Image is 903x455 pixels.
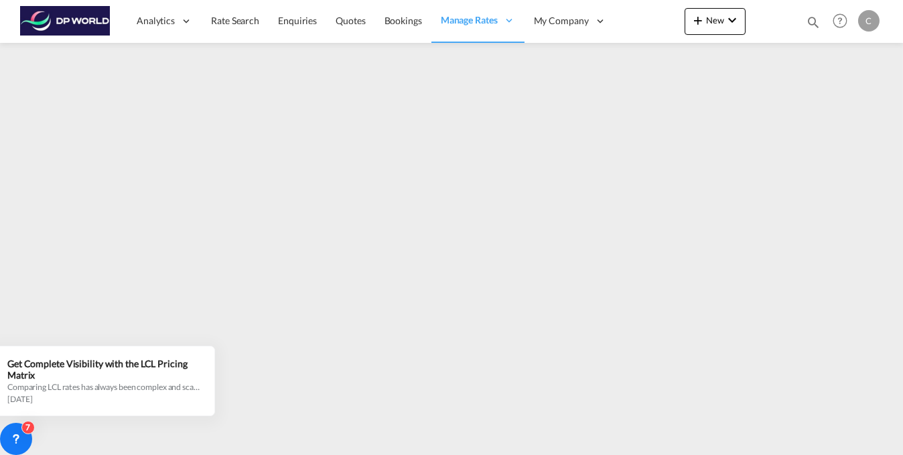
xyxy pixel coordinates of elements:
[385,15,422,26] span: Bookings
[806,15,821,35] div: icon-magnify
[278,15,317,26] span: Enquiries
[829,9,851,32] span: Help
[336,15,365,26] span: Quotes
[829,9,858,34] div: Help
[534,14,589,27] span: My Company
[690,15,740,25] span: New
[806,15,821,29] md-icon: icon-magnify
[724,12,740,28] md-icon: icon-chevron-down
[690,12,706,28] md-icon: icon-plus 400-fg
[211,15,259,26] span: Rate Search
[858,10,880,31] div: C
[685,8,746,35] button: icon-plus 400-fgNewicon-chevron-down
[20,6,111,36] img: c08ca190194411f088ed0f3ba295208c.png
[137,14,175,27] span: Analytics
[441,13,498,27] span: Manage Rates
